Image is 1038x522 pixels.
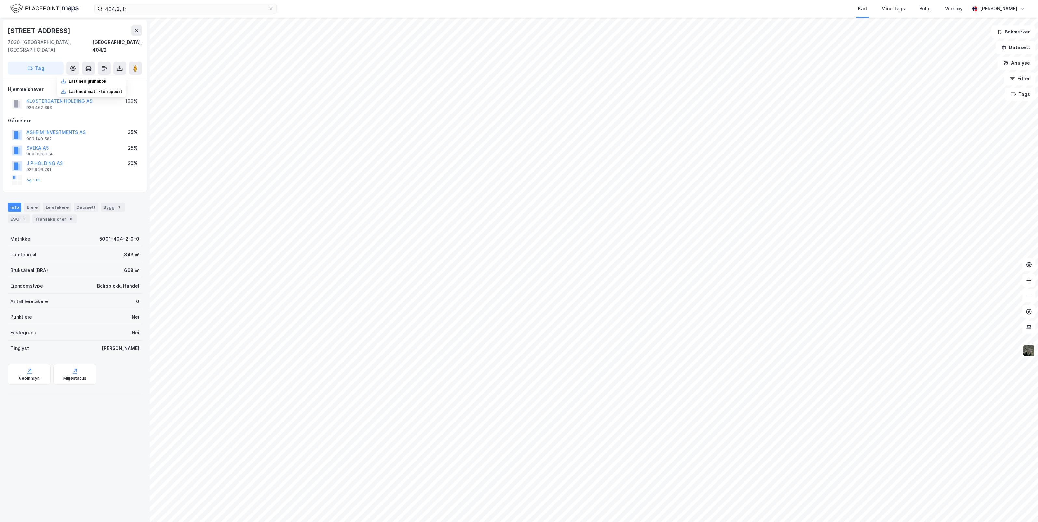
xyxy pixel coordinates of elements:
div: ESG [8,214,30,223]
div: 25% [128,144,138,152]
div: Verktøy [945,5,963,13]
div: 0 [136,298,139,305]
div: Eiendomstype [10,282,43,290]
input: Søk på adresse, matrikkel, gårdeiere, leietakere eller personer [102,4,268,14]
div: 343 ㎡ [124,251,139,259]
div: Nei [132,313,139,321]
div: Bygg [101,203,125,212]
div: Gårdeiere [8,117,142,125]
div: Mine Tags [881,5,905,13]
iframe: Chat Widget [1005,491,1038,522]
button: Datasett [996,41,1035,54]
div: Info [8,203,21,212]
div: [PERSON_NAME] [102,344,139,352]
div: Tomteareal [10,251,36,259]
div: [GEOGRAPHIC_DATA], 404/2 [92,38,142,54]
div: 5001-404-2-0-0 [99,235,139,243]
div: 989 140 582 [26,136,52,141]
div: [PERSON_NAME] [980,5,1017,13]
div: 7030, [GEOGRAPHIC_DATA], [GEOGRAPHIC_DATA] [8,38,92,54]
div: Geoinnsyn [19,376,40,381]
div: 8 [68,216,74,222]
div: Bolig [919,5,931,13]
div: Bruksareal (BRA) [10,266,48,274]
img: logo.f888ab2527a4732fd821a326f86c7f29.svg [10,3,79,14]
img: 9k= [1023,344,1035,357]
div: Transaksjoner [32,214,77,223]
div: 926 462 393 [26,105,52,110]
div: Boligblokk, Handel [97,282,139,290]
div: 100% [125,97,138,105]
div: Hjemmelshaver [8,86,142,93]
div: Matrikkel [10,235,32,243]
div: Punktleie [10,313,32,321]
div: Leietakere [43,203,71,212]
div: 35% [128,128,138,136]
div: Tinglyst [10,344,29,352]
button: Bokmerker [991,25,1035,38]
div: 20% [128,159,138,167]
button: Tag [8,62,64,75]
div: Eiere [24,203,40,212]
div: 668 ㎡ [124,266,139,274]
div: Nei [132,329,139,337]
button: Analyse [998,57,1035,70]
div: Festegrunn [10,329,36,337]
div: 1 [116,204,122,210]
div: Last ned matrikkelrapport [69,89,122,94]
div: Datasett [74,203,98,212]
div: 1 [20,216,27,222]
div: 922 946 701 [26,167,51,172]
div: Last ned grunnbok [69,79,106,84]
button: Tags [1005,88,1035,101]
div: Kart [858,5,867,13]
div: Miljøstatus [63,376,86,381]
div: Antall leietakere [10,298,48,305]
div: [STREET_ADDRESS] [8,25,72,36]
button: Filter [1004,72,1035,85]
div: 980 039 854 [26,152,53,157]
